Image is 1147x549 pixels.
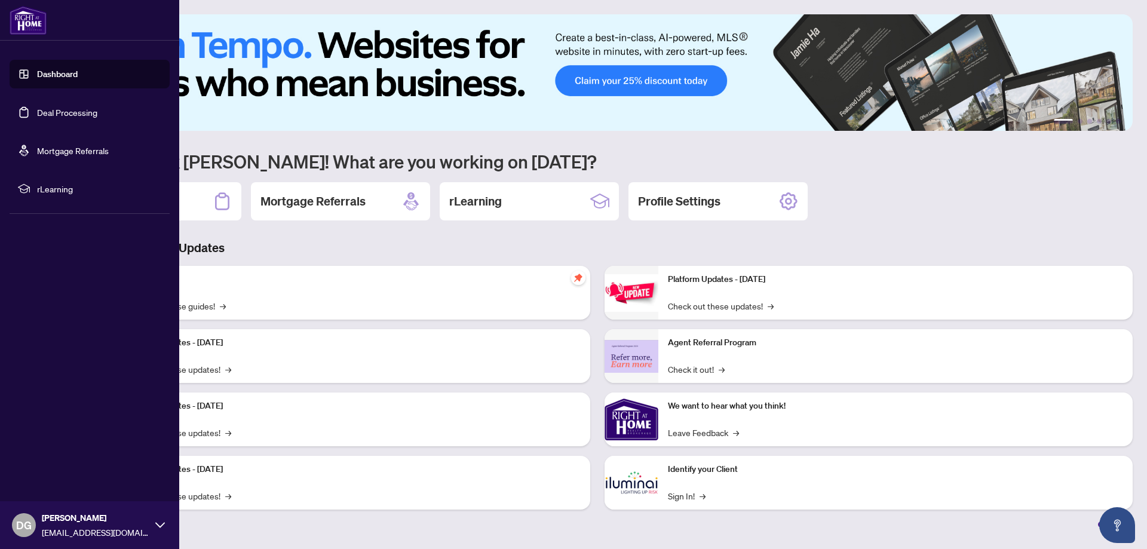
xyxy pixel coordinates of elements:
[1054,119,1073,124] button: 1
[62,240,1133,256] h3: Brokerage & Industry Updates
[37,145,109,156] a: Mortgage Referrals
[668,273,1123,286] p: Platform Updates - [DATE]
[42,526,149,539] span: [EMAIL_ADDRESS][DOMAIN_NAME]
[220,299,226,312] span: →
[668,363,725,376] a: Check it out!→
[16,517,32,533] span: DG
[1078,119,1082,124] button: 2
[225,489,231,502] span: →
[605,340,658,373] img: Agent Referral Program
[125,336,581,349] p: Platform Updates - [DATE]
[605,274,658,312] img: Platform Updates - June 23, 2025
[768,299,774,312] span: →
[638,193,720,210] h2: Profile Settings
[1087,119,1092,124] button: 3
[700,489,706,502] span: →
[1099,507,1135,543] button: Open asap
[605,456,658,510] img: Identify your Client
[37,107,97,118] a: Deal Processing
[125,273,581,286] p: Self-Help
[37,69,78,79] a: Dashboard
[449,193,502,210] h2: rLearning
[668,299,774,312] a: Check out these updates!→
[225,426,231,439] span: →
[10,6,47,35] img: logo
[260,193,366,210] h2: Mortgage Referrals
[733,426,739,439] span: →
[37,182,161,195] span: rLearning
[668,489,706,502] a: Sign In!→
[668,336,1123,349] p: Agent Referral Program
[668,463,1123,476] p: Identify your Client
[125,400,581,413] p: Platform Updates - [DATE]
[62,150,1133,173] h1: Welcome back [PERSON_NAME]! What are you working on [DATE]?
[605,392,658,446] img: We want to hear what you think!
[125,463,581,476] p: Platform Updates - [DATE]
[62,14,1133,131] img: Slide 0
[42,511,149,525] span: [PERSON_NAME]
[225,363,231,376] span: →
[1097,119,1102,124] button: 4
[719,363,725,376] span: →
[571,271,585,285] span: pushpin
[668,400,1123,413] p: We want to hear what you think!
[1106,119,1111,124] button: 5
[1116,119,1121,124] button: 6
[668,426,739,439] a: Leave Feedback→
